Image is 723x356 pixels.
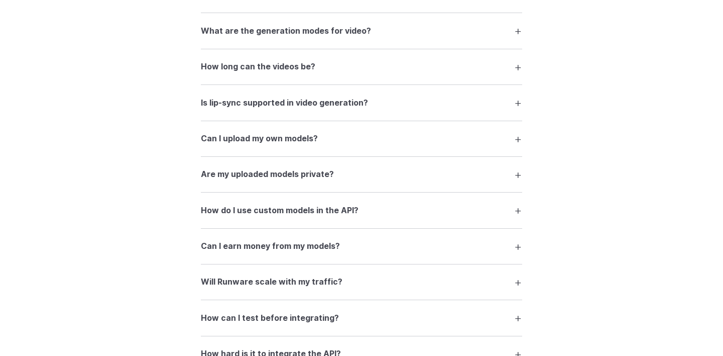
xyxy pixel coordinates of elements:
[201,97,368,110] h3: Is lip-sync supported in video generation?
[201,240,340,253] h3: Can I earn money from my models?
[201,168,334,181] h3: Are my uploaded models private?
[201,60,315,73] h3: How long can the videos be?
[201,201,522,220] summary: How do I use custom models in the API?
[201,132,318,145] h3: Can I upload my own models?
[201,312,339,325] h3: How can I test before integrating?
[201,129,522,148] summary: Can I upload my own models?
[201,25,371,38] h3: What are the generation modes for video?
[201,21,522,40] summary: What are the generation modes for video?
[201,93,522,112] summary: Is lip-sync supported in video generation?
[201,308,522,327] summary: How can I test before integrating?
[201,237,522,256] summary: Can I earn money from my models?
[201,273,522,292] summary: Will Runware scale with my traffic?
[201,165,522,184] summary: Are my uploaded models private?
[201,57,522,76] summary: How long can the videos be?
[201,204,358,217] h3: How do I use custom models in the API?
[201,276,342,289] h3: Will Runware scale with my traffic?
